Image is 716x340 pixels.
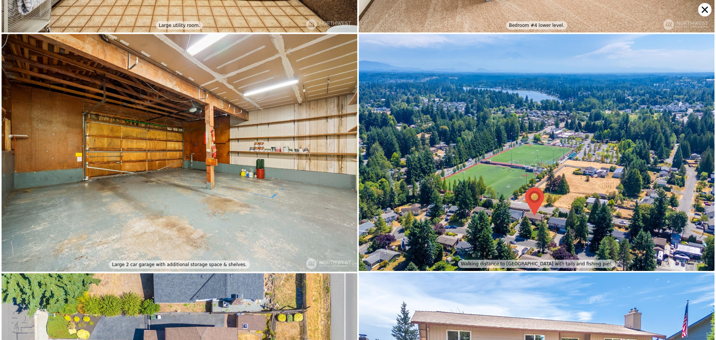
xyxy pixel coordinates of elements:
[1,34,357,272] img: Large 2 car garage with additional storage space & shelves.
[359,34,715,271] img: Walking distance to Clark Lake Park with tails and fishing pier.
[506,21,568,29] div: Bedroom #4 lower level.
[156,21,203,29] div: Large utility room.
[458,260,615,268] div: Walking distance to [GEOGRAPHIC_DATA] with tails and fishing pier.
[109,261,249,269] div: Large 2 car garage with additional storage space & shelves.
